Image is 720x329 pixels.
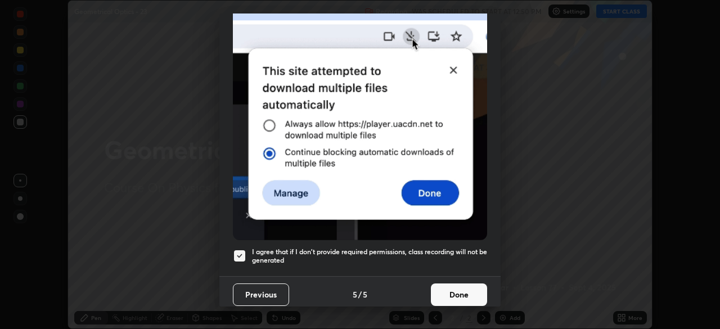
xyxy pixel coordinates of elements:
h4: / [358,289,362,300]
button: Done [431,283,487,306]
h5: I agree that if I don't provide required permissions, class recording will not be generated [252,247,487,265]
h4: 5 [363,289,367,300]
button: Previous [233,283,289,306]
h4: 5 [353,289,357,300]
